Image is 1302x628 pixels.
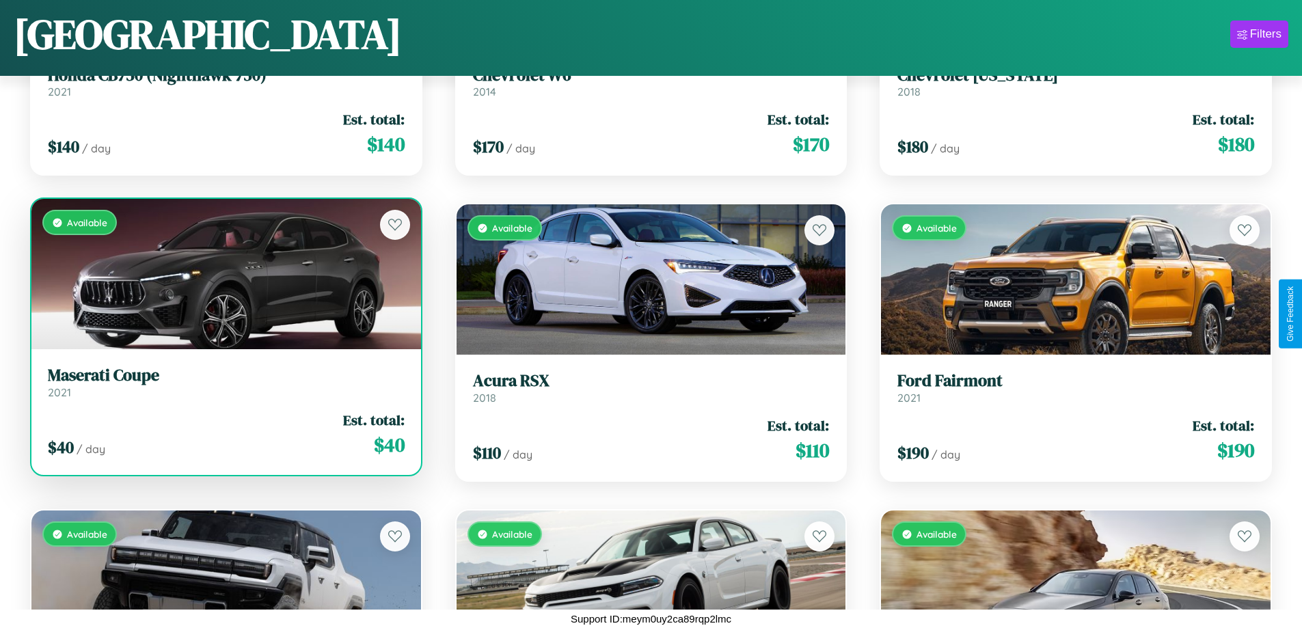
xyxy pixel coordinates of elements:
span: $ 190 [1217,437,1254,464]
span: $ 180 [1218,131,1254,158]
h3: Chevrolet W6 [473,66,830,85]
button: Filters [1230,21,1288,48]
span: $ 40 [48,436,74,459]
span: $ 140 [48,135,79,158]
span: Available [492,528,532,540]
span: $ 190 [897,441,929,464]
a: Honda CB750 (Nighthawk 750)2021 [48,66,405,99]
span: 2021 [48,385,71,399]
h3: Honda CB750 (Nighthawk 750) [48,66,405,85]
h3: Chevrolet [US_STATE] [897,66,1254,85]
span: $ 110 [796,437,829,464]
div: Filters [1250,27,1281,41]
span: Available [67,528,107,540]
span: $ 170 [473,135,504,158]
span: Est. total: [1193,109,1254,129]
span: Est. total: [343,410,405,430]
span: 2014 [473,85,496,98]
span: / day [932,448,960,461]
a: Ford Fairmont2021 [897,371,1254,405]
span: $ 40 [374,431,405,459]
span: 2021 [897,391,921,405]
span: Est. total: [343,109,405,129]
span: 2018 [897,85,921,98]
h1: [GEOGRAPHIC_DATA] [14,6,402,62]
span: / day [504,448,532,461]
a: Chevrolet W62014 [473,66,830,99]
h3: Acura RSX [473,371,830,391]
h3: Maserati Coupe [48,366,405,385]
span: $ 140 [367,131,405,158]
span: Available [917,222,957,234]
p: Support ID: meym0uy2ca89rqp2lmc [571,610,731,628]
span: 2021 [48,85,71,98]
h3: Ford Fairmont [897,371,1254,391]
span: Est. total: [768,109,829,129]
a: Acura RSX2018 [473,371,830,405]
span: / day [82,141,111,155]
span: / day [77,442,105,456]
a: Chevrolet [US_STATE]2018 [897,66,1254,99]
span: $ 110 [473,441,501,464]
a: Maserati Coupe2021 [48,366,405,399]
div: Give Feedback [1286,286,1295,342]
span: $ 180 [897,135,928,158]
span: Est. total: [1193,415,1254,435]
span: 2018 [473,391,496,405]
span: Available [492,222,532,234]
span: $ 170 [793,131,829,158]
span: Available [917,528,957,540]
span: Est. total: [768,415,829,435]
span: Available [67,217,107,228]
span: / day [931,141,960,155]
span: / day [506,141,535,155]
